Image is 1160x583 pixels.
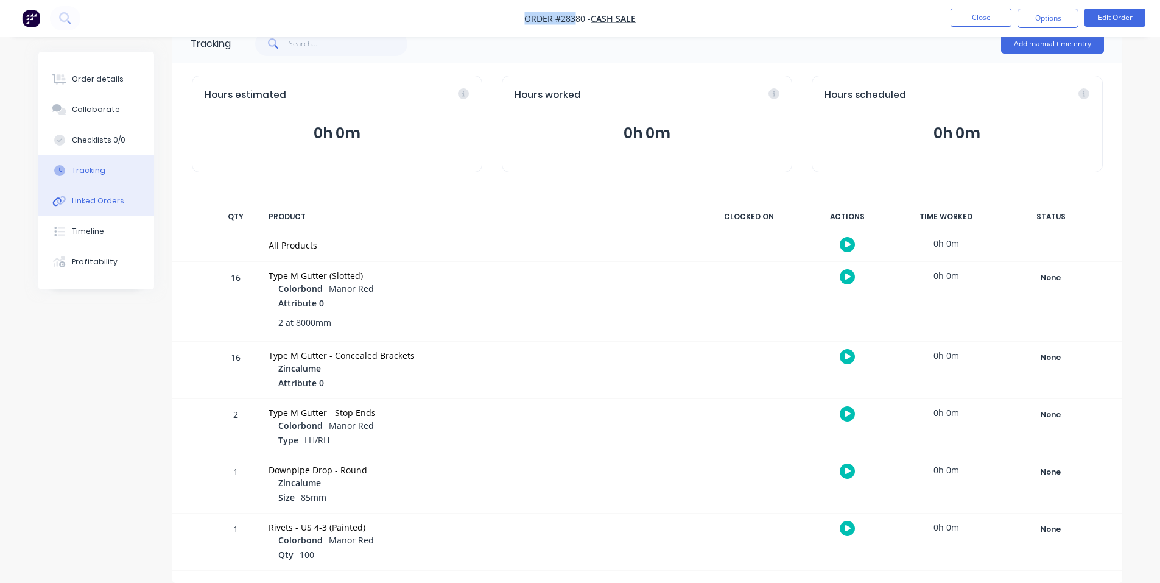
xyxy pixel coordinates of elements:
div: None [1007,464,1095,480]
div: Tracking [191,37,231,51]
div: Type M Gutter - Concealed Brackets [269,349,689,362]
button: Add manual time entry [1001,34,1104,54]
button: Collaborate [38,94,154,125]
div: Timeline [72,226,104,237]
span: 85mm [301,492,326,503]
span: Attribute 0 [278,376,324,389]
div: 0h 0m [901,342,992,369]
span: Hours scheduled [824,88,906,102]
span: Colorbond [278,419,323,432]
button: 0h 0m [515,122,779,145]
div: None [1007,521,1095,537]
input: Search... [289,32,407,56]
div: Linked Orders [72,196,124,207]
div: 2 [217,401,254,456]
span: Size [278,491,295,504]
span: Attribute 0 [278,297,324,309]
div: None [1007,407,1095,423]
span: 100 [300,549,314,560]
span: Zincalume [278,362,321,375]
button: None [1007,269,1095,286]
button: Profitability [38,247,154,277]
div: Checklists 0/0 [72,135,125,146]
div: STATUS [999,204,1103,230]
button: Order details [38,64,154,94]
span: Qty [278,548,294,561]
div: Type M Gutter (Slotted) [269,269,689,282]
button: Timeline [38,216,154,247]
button: Close [951,9,1011,27]
div: Type M Gutter - Stop Ends [269,406,689,419]
div: Order details [72,74,124,85]
div: 16 [217,344,254,398]
div: 1 [217,458,254,513]
div: Downpipe Drop - Round [269,464,689,476]
div: Profitability [72,256,118,267]
div: 0h 0m [901,262,992,289]
button: None [1007,464,1095,481]
button: Edit Order [1084,9,1145,27]
button: None [1007,521,1095,538]
button: 0h 0m [205,122,469,145]
button: None [1007,349,1095,366]
button: Tracking [38,155,154,186]
div: 0h 0m [901,399,992,426]
span: Order #28380 - [524,13,591,24]
div: None [1007,350,1095,366]
div: Tracking [72,165,105,176]
div: TIME WORKED [901,204,992,230]
span: 2 at 8000mm [278,316,331,329]
div: CLOCKED ON [703,204,795,230]
span: Colorbond [278,534,323,546]
span: LH/RH [304,434,329,446]
button: None [1007,406,1095,423]
span: Hours estimated [205,88,286,102]
span: Type [278,434,298,447]
a: CASH SALE [591,13,636,24]
div: Rivets - US 4-3 (Painted) [269,521,689,534]
div: 0h 0m [901,514,992,541]
span: Manor Red [329,534,374,546]
div: 1 [217,515,254,570]
span: Zincalume [278,476,321,489]
div: PRODUCT [261,204,696,230]
span: Colorbond [278,282,323,295]
button: Checklists 0/0 [38,125,154,155]
button: 0h 0m [824,122,1089,145]
span: Hours worked [515,88,581,102]
div: QTY [217,204,254,230]
div: All Products [269,239,689,252]
span: Manor Red [329,420,374,431]
div: 0h 0m [901,456,992,484]
div: None [1007,270,1095,286]
div: ACTIONS [802,204,893,230]
span: Manor Red [329,283,374,294]
img: Factory [22,9,40,27]
div: Collaborate [72,104,120,115]
button: Linked Orders [38,186,154,216]
button: Options [1018,9,1078,28]
div: 0h 0m [901,230,992,257]
div: 16 [217,264,254,341]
